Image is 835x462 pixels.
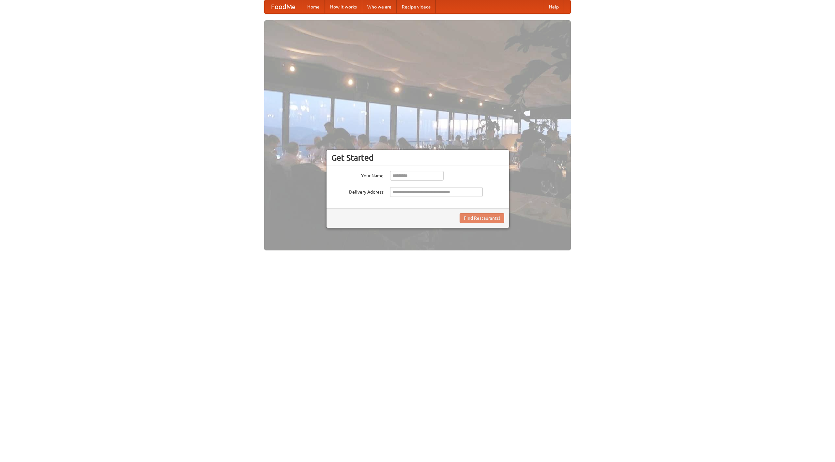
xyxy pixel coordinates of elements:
a: How it works [325,0,362,13]
button: Find Restaurants! [460,213,504,223]
label: Delivery Address [331,187,384,195]
a: Who we are [362,0,397,13]
a: FoodMe [265,0,302,13]
label: Your Name [331,171,384,179]
a: Recipe videos [397,0,436,13]
a: Help [544,0,564,13]
a: Home [302,0,325,13]
h3: Get Started [331,153,504,163]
